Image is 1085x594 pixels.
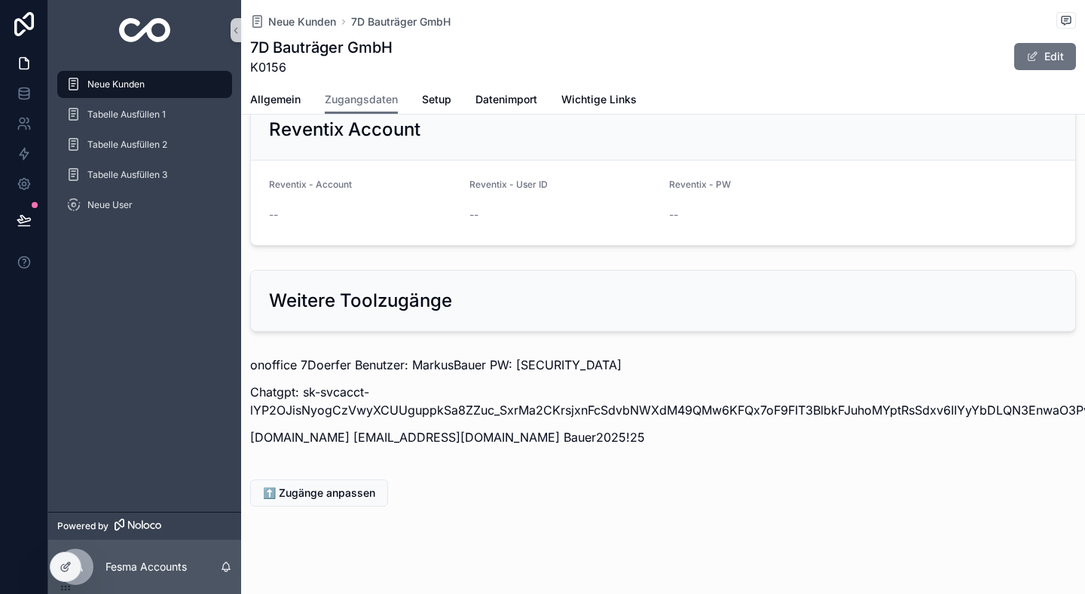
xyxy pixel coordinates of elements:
[87,199,133,211] span: Neue User
[57,161,232,188] a: Tabelle Ausfüllen 3
[57,71,232,98] a: Neue Kunden
[250,479,388,507] button: ⬆️ Zugänge anpassen
[469,179,548,190] span: Reventix - User ID
[669,207,678,222] span: --
[87,169,167,181] span: Tabelle Ausfüllen 3
[422,92,451,107] span: Setup
[87,109,166,121] span: Tabelle Ausfüllen 1
[57,520,108,532] span: Powered by
[57,101,232,128] a: Tabelle Ausfüllen 1
[561,86,637,116] a: Wichtige Links
[250,86,301,116] a: Allgemein
[250,356,1076,374] p: onoffice 7Doerfer Benutzer: MarkusBauer PW: [SECURITY_DATA]
[250,58,393,76] span: K0156
[475,86,537,116] a: Datenimport
[87,139,167,151] span: Tabelle Ausfüllen 2
[269,207,278,222] span: --
[325,92,398,107] span: Zugangsdaten
[325,86,398,115] a: Zugangsdaten
[269,118,420,142] h2: Reventix Account
[119,18,171,42] img: App logo
[422,86,451,116] a: Setup
[250,428,1076,446] p: [DOMAIN_NAME] [EMAIL_ADDRESS][DOMAIN_NAME] Bauer2025!25
[263,485,375,501] span: ⬆️ Zugänge anpassen
[1014,43,1076,70] button: Edit
[669,179,731,190] span: Reventix - PW
[250,37,393,58] h1: 7D Bauträger GmbH
[57,191,232,219] a: Neue User
[250,14,336,29] a: Neue Kunden
[250,383,1076,419] p: Chatgpt: sk-svcacct-lYP2OJisNyogCzVwyXCUUguppkSa8ZZuc_SxrMa2CKrsjxnFcSdvbNWXdM49QMw6KFQx7oF9FIT3B...
[351,14,451,29] a: 7D Bauträger GmbH
[268,14,336,29] span: Neue Kunden
[469,207,478,222] span: --
[57,131,232,158] a: Tabelle Ausfüllen 2
[475,92,537,107] span: Datenimport
[105,559,187,574] p: Fesma Accounts
[87,78,145,90] span: Neue Kunden
[250,92,301,107] span: Allgemein
[48,512,241,540] a: Powered by
[48,60,241,238] div: scrollable content
[269,289,452,313] h2: Weitere Toolzugänge
[269,179,352,190] span: Reventix - Account
[561,92,637,107] span: Wichtige Links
